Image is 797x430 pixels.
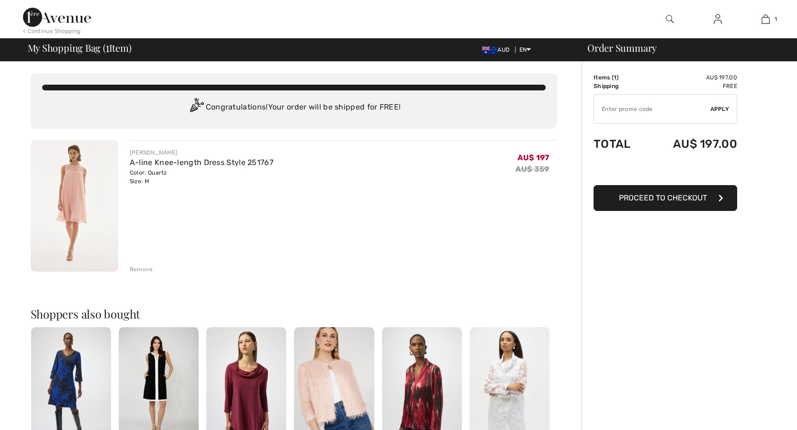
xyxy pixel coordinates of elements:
[666,13,674,25] img: search the website
[42,98,546,117] div: Congratulations! Your order will be shipped for FREE!
[519,46,531,53] span: EN
[706,13,730,25] a: Sign In
[130,265,153,274] div: Remove
[775,15,777,23] span: 1
[516,165,549,174] s: AU$ 359
[576,43,791,53] div: Order Summary
[23,27,81,35] div: < Continue Shopping
[31,308,557,320] h2: Shoppers also bought
[31,140,118,272] img: A-line Knee-length Dress Style 251767
[614,74,617,81] span: 1
[594,128,646,160] td: Total
[710,105,730,113] span: Apply
[28,43,132,53] span: My Shopping Bag ( Item)
[23,8,91,27] img: 1ère Avenue
[594,185,737,211] button: Proceed to Checkout
[130,158,273,167] a: A-line Knee-length Dress Style 251767
[594,95,710,123] input: Promo code
[742,13,789,25] a: 1
[762,13,770,25] img: My Bag
[714,13,722,25] img: My Info
[130,148,273,157] div: [PERSON_NAME]
[106,41,109,53] span: 1
[482,46,497,54] img: Australian Dollar
[619,193,707,202] span: Proceed to Checkout
[482,46,513,53] span: AUD
[130,168,273,186] div: Color: Quartz Size: M
[517,153,549,162] span: AU$ 197
[646,73,737,82] td: AU$ 197.00
[594,82,646,90] td: Shipping
[646,128,737,160] td: AU$ 197.00
[594,160,737,182] iframe: PayPal
[594,73,646,82] td: Items ( )
[187,98,206,117] img: Congratulation2.svg
[646,82,737,90] td: Free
